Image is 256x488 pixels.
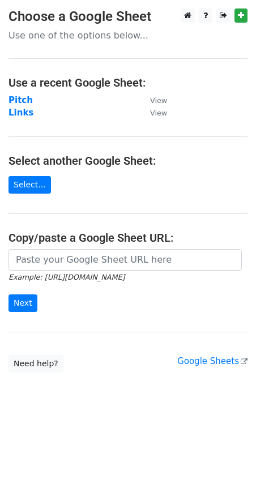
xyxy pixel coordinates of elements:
[150,96,167,105] small: View
[177,356,248,366] a: Google Sheets
[8,176,51,194] a: Select...
[8,355,63,373] a: Need help?
[8,231,248,245] h4: Copy/paste a Google Sheet URL:
[8,95,33,105] a: Pitch
[139,108,167,118] a: View
[150,109,167,117] small: View
[8,8,248,25] h3: Choose a Google Sheet
[8,76,248,89] h4: Use a recent Google Sheet:
[8,154,248,168] h4: Select another Google Sheet:
[8,294,37,312] input: Next
[8,249,242,271] input: Paste your Google Sheet URL here
[139,95,167,105] a: View
[8,273,125,281] small: Example: [URL][DOMAIN_NAME]
[8,29,248,41] p: Use one of the options below...
[8,108,33,118] a: Links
